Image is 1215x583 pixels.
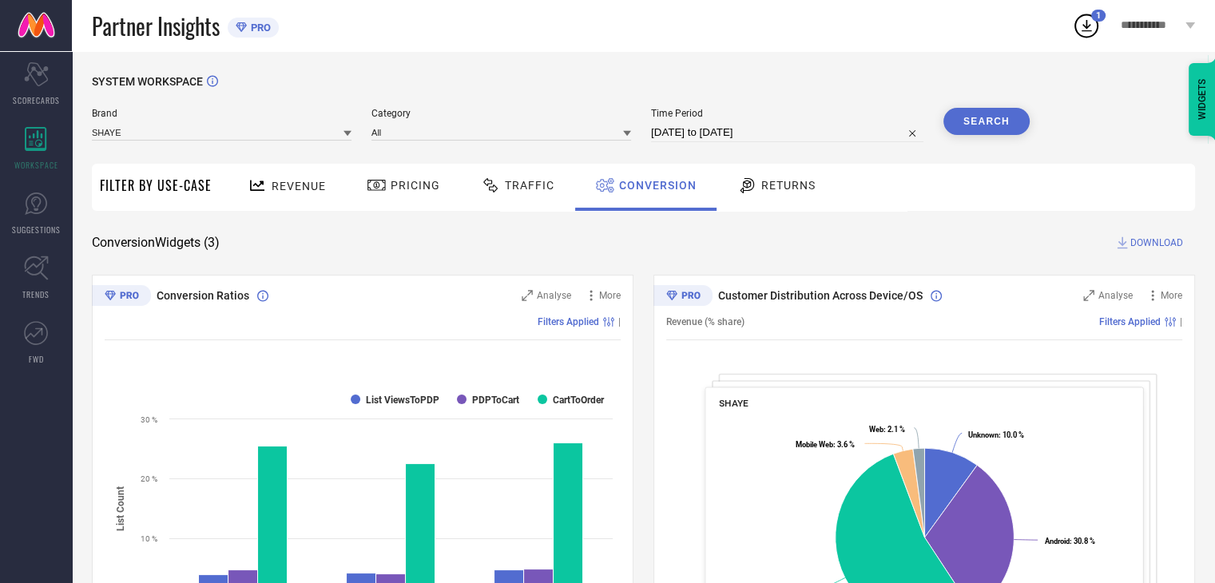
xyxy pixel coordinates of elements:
[141,474,157,483] text: 20 %
[619,179,697,192] span: Conversion
[761,179,816,192] span: Returns
[718,289,923,302] span: Customer Distribution Across Device/OS
[537,290,571,301] span: Analyse
[92,108,351,119] span: Brand
[12,224,61,236] span: SUGGESTIONS
[1098,290,1133,301] span: Analyse
[22,288,50,300] span: TRENDS
[869,425,883,434] tspan: Web
[141,415,157,424] text: 30 %
[391,179,440,192] span: Pricing
[1180,316,1182,327] span: |
[522,290,533,301] svg: Zoom
[472,395,519,406] text: PDPToCart
[272,180,326,192] span: Revenue
[943,108,1030,135] button: Search
[666,316,744,327] span: Revenue (% share)
[1099,316,1161,327] span: Filters Applied
[719,398,748,409] span: SHAYE
[100,176,212,195] span: Filter By Use-Case
[599,290,621,301] span: More
[92,10,220,42] span: Partner Insights
[1072,11,1101,40] div: Open download list
[157,289,249,302] span: Conversion Ratios
[1044,537,1069,545] tspan: Android
[1096,10,1101,21] span: 1
[92,75,203,88] span: SYSTEM WORKSPACE
[1130,235,1183,251] span: DOWNLOAD
[115,486,126,530] tspan: List Count
[1161,290,1182,301] span: More
[92,285,151,309] div: Premium
[1083,290,1094,301] svg: Zoom
[141,534,157,543] text: 10 %
[653,285,713,309] div: Premium
[553,395,605,406] text: CartToOrder
[618,316,621,327] span: |
[796,440,855,449] text: : 3.6 %
[13,94,60,106] span: SCORECARDS
[14,159,58,171] span: WORKSPACE
[371,108,631,119] span: Category
[968,430,1024,438] text: : 10.0 %
[538,316,599,327] span: Filters Applied
[651,108,923,119] span: Time Period
[29,353,44,365] span: FWD
[869,425,905,434] text: : 2.1 %
[1044,537,1094,545] text: : 30.8 %
[366,395,439,406] text: List ViewsToPDP
[651,123,923,142] input: Select time period
[796,440,833,449] tspan: Mobile Web
[505,179,554,192] span: Traffic
[968,430,999,438] tspan: Unknown
[92,235,220,251] span: Conversion Widgets ( 3 )
[247,22,271,34] span: PRO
